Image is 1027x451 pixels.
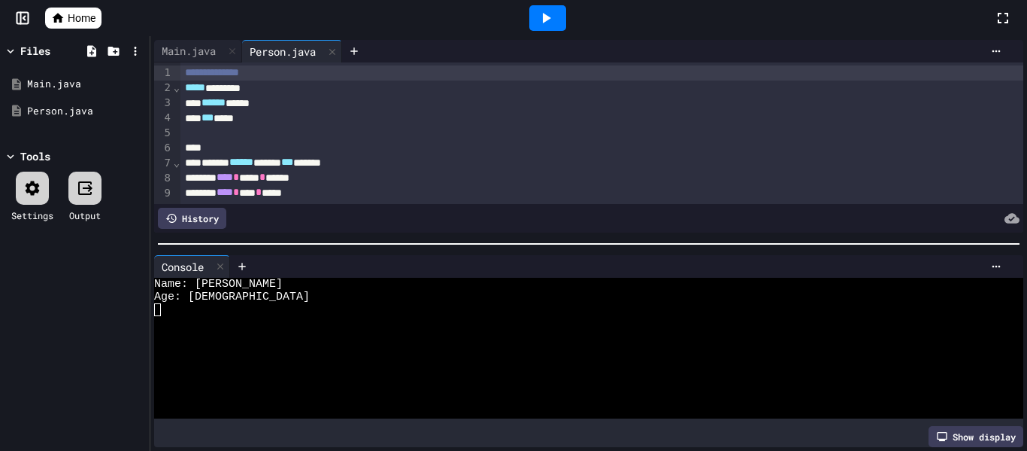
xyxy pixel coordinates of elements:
div: Person.java [242,44,323,59]
span: Age: [DEMOGRAPHIC_DATA] [154,291,310,303]
div: 6 [154,141,173,156]
div: Console [154,255,230,278]
div: 8 [154,171,173,186]
div: 3 [154,96,173,111]
div: Person.java [242,40,342,62]
div: Show display [929,426,1023,447]
div: 9 [154,186,173,201]
div: Main.java [154,40,242,62]
div: Output [69,209,101,222]
div: Settings [11,209,53,222]
div: Main.java [27,77,144,92]
div: 1 [154,66,173,81]
div: Console [154,259,211,275]
a: Home [45,8,101,29]
div: Files [20,43,50,59]
span: Fold line [173,81,180,93]
div: Person.java [27,104,144,119]
span: Fold line [173,157,180,169]
div: 10 [154,201,173,216]
div: 7 [154,156,173,171]
div: 5 [154,126,173,141]
div: Tools [20,148,50,164]
div: Main.java [154,43,223,59]
div: History [158,208,226,229]
span: Name: [PERSON_NAME] [154,278,283,291]
span: Home [68,11,95,26]
div: 4 [154,111,173,126]
div: 2 [154,81,173,96]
